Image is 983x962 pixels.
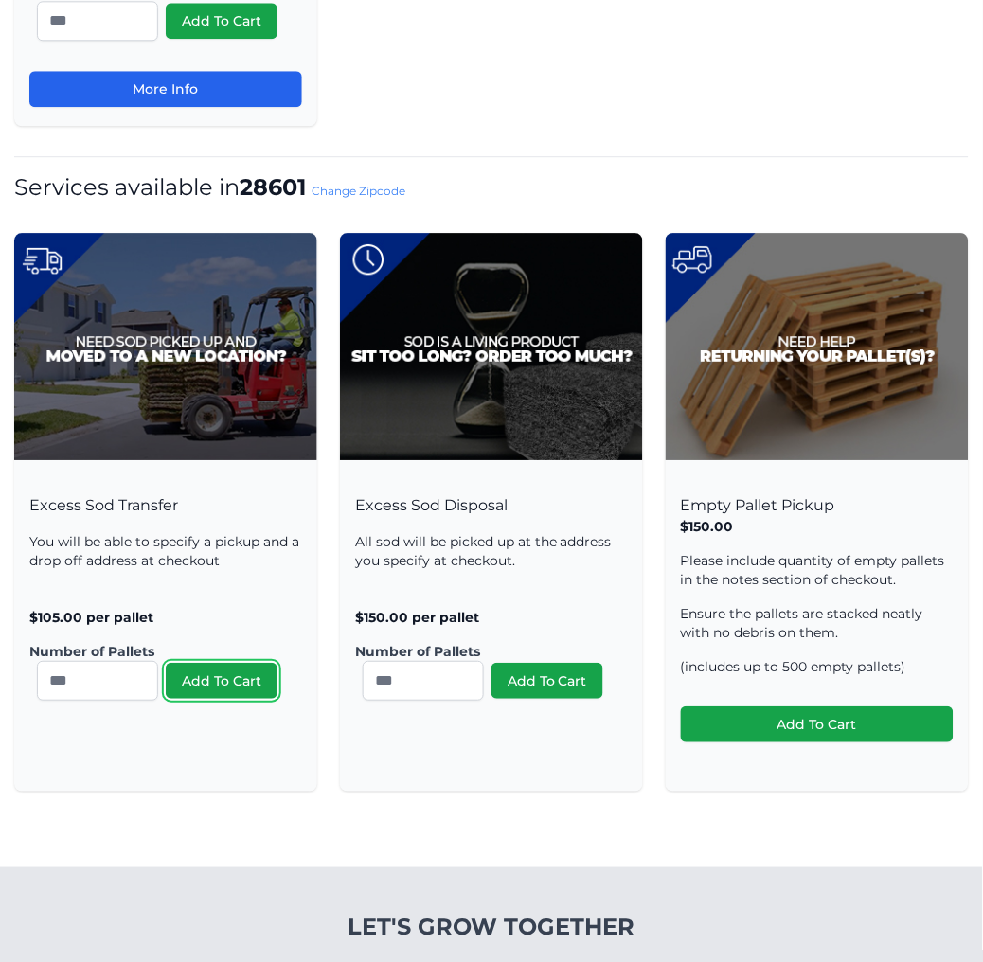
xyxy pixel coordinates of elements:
[681,517,954,536] p: $150.00
[666,475,969,792] div: Empty Pallet Pickup
[355,642,613,661] label: Number of Pallets
[681,657,954,676] p: (includes up to 500 empty pallets)
[240,173,306,201] strong: 28601
[491,663,603,699] button: Add To Cart
[681,551,954,589] p: Please include quantity of empty pallets in the notes section of checkout.
[14,475,317,750] div: Excess Sod Transfer
[29,532,302,570] p: You will be able to specify a pickup and a drop off address at checkout
[166,3,277,39] button: Add To Cart
[355,608,628,627] p: $150.00 per pallet
[666,233,969,460] img: Pallet Pickup Product Image
[14,172,969,203] h1: Services available in
[340,475,643,750] div: Excess Sod Disposal
[29,608,302,627] p: $105.00 per pallet
[29,71,302,107] a: More Info
[29,642,287,661] label: Number of Pallets
[355,532,628,570] p: All sod will be picked up at the address you specify at checkout.
[14,233,317,460] img: Excess Sod Transfer Product Image
[247,913,737,943] h4: Let's Grow Together
[681,706,954,742] button: Add To Cart
[312,184,405,198] a: Change Zipcode
[166,663,277,699] button: Add To Cart
[681,604,954,642] p: Ensure the pallets are stacked neatly with no debris on them.
[340,233,643,460] img: Excess Sod Disposal Product Image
